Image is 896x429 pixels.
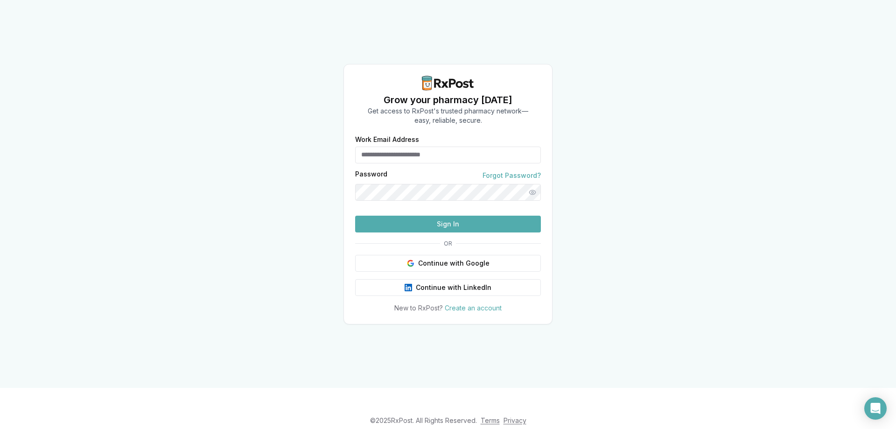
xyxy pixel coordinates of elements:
img: RxPost Logo [418,76,478,91]
span: New to RxPost? [394,304,443,312]
span: OR [440,240,456,247]
div: Open Intercom Messenger [864,397,887,420]
p: Get access to RxPost's trusted pharmacy network— easy, reliable, secure. [368,106,528,125]
label: Password [355,171,387,180]
h1: Grow your pharmacy [DATE] [368,93,528,106]
a: Forgot Password? [483,171,541,180]
label: Work Email Address [355,136,541,143]
button: Continue with LinkedIn [355,279,541,296]
button: Show password [524,184,541,201]
a: Privacy [504,416,526,424]
img: Google [407,260,414,267]
button: Sign In [355,216,541,232]
img: LinkedIn [405,284,412,291]
button: Continue with Google [355,255,541,272]
a: Terms [481,416,500,424]
a: Create an account [445,304,502,312]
